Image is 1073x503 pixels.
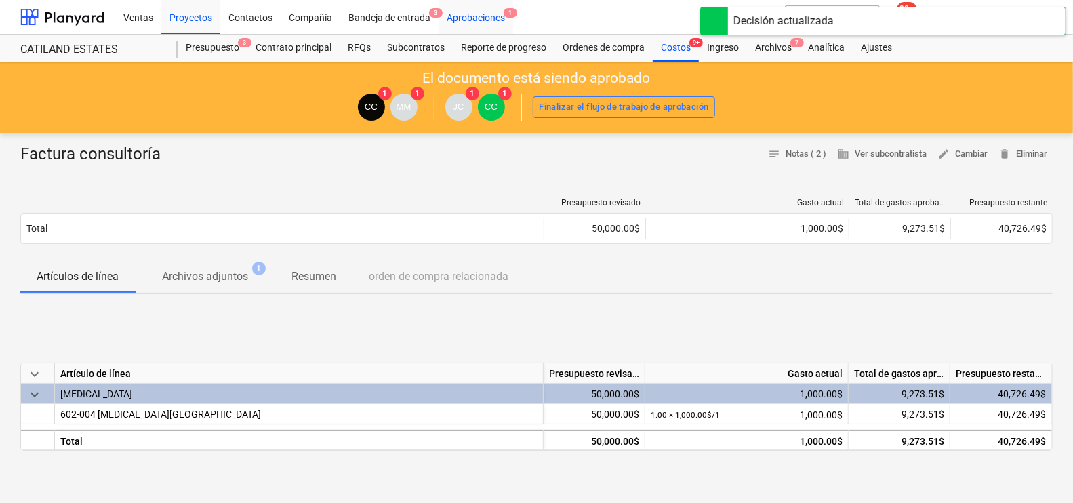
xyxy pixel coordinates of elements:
[390,94,418,121] div: MAURA MORALES
[998,223,1047,234] span: 40,726.49$
[20,43,161,57] div: CATILAND ESTATES
[651,431,843,451] div: 1,000.00$
[653,35,699,62] a: Costos9+
[855,198,946,207] div: Total de gastos aprobados
[453,35,554,62] a: Reporte de progreso
[162,268,248,285] p: Archivos adjuntos
[55,430,544,450] div: Total
[247,35,340,62] a: Contrato principal
[55,363,544,384] div: Artículo de línea
[544,430,645,450] div: 50,000.00$
[291,268,336,285] p: Resumen
[956,198,1047,207] div: Presupuesto restante
[689,38,703,47] span: 9+
[651,384,843,404] div: 1,000.00$
[60,409,261,420] span: 602-004 CAPEX Surf Camp
[651,410,720,420] small: 1.00 × 1,000.00$ / 1
[832,144,932,165] button: Ver subcontratista
[849,218,950,239] div: 9,273.51$
[937,148,950,160] span: edit
[379,35,453,62] a: Subcontratos
[504,8,517,18] span: 1
[699,35,747,62] a: Ingreso
[768,148,780,160] span: notes
[849,384,950,404] div: 9,273.51$
[60,384,538,403] div: CAPEX
[651,223,843,234] div: 1,000.00$
[178,35,247,62] a: Presupuesto3
[645,363,849,384] div: Gasto actual
[544,404,645,424] div: 50,000.00$
[445,94,472,121] div: Javier Cattan
[768,146,826,162] span: Notas ( 2 )
[26,366,43,382] span: keyboard_arrow_down
[453,102,464,112] span: JC
[396,102,411,112] span: MM
[365,102,378,112] span: CC
[837,148,849,160] span: business
[651,404,843,425] div: 1,000.00$
[252,262,266,275] span: 1
[950,363,1052,384] div: Presupuesto restante
[37,268,119,285] p: Artículos de línea
[544,363,645,384] div: Presupuesto revisado
[423,69,651,88] p: El documento está siendo aprobado
[733,13,834,29] div: Decisión actualizada
[849,430,950,450] div: 9,273.51$
[651,198,844,207] div: Gasto actual
[178,35,247,62] div: Presupuesto
[26,222,47,235] p: Total
[554,35,653,62] a: Ordenes de compra
[340,35,379,62] a: RFQs
[1005,438,1073,503] div: Widget de chat
[550,198,641,207] div: Presupuesto revisado
[747,35,800,62] a: Archivos7
[498,87,512,100] span: 1
[26,386,43,403] span: keyboard_arrow_down
[429,8,443,18] span: 3
[20,144,171,165] div: Factura consultoría
[533,96,716,118] button: Finalizar el flujo de trabajo de aprobación
[800,35,853,62] a: Analítica
[478,94,505,121] div: Carlos Cedeno
[790,38,804,47] span: 7
[747,35,800,62] div: Archivos
[993,144,1053,165] button: Eliminar
[950,430,1052,450] div: 40,726.49$
[540,100,709,115] div: Finalizar el flujo de trabajo de aprobación
[998,148,1011,160] span: delete
[466,87,479,100] span: 1
[937,146,988,162] span: Cambiar
[932,144,993,165] button: Cambiar
[378,87,392,100] span: 1
[849,363,950,384] div: Total de gastos aprobados
[238,38,251,47] span: 3
[411,87,424,100] span: 1
[544,218,645,239] div: 50,000.00$
[902,409,944,420] span: 9,273.51$
[837,146,927,162] span: Ver subcontratista
[485,102,498,112] span: CC
[950,384,1052,404] div: 40,726.49$
[853,35,900,62] a: Ajustes
[763,144,832,165] button: Notas ( 2 )
[544,384,645,404] div: 50,000.00$
[998,409,1046,420] span: 40,726.49$
[653,35,699,62] div: Costos
[1005,438,1073,503] iframe: Chat Widget
[998,146,1047,162] span: Eliminar
[358,94,385,121] div: Carlos Cedeno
